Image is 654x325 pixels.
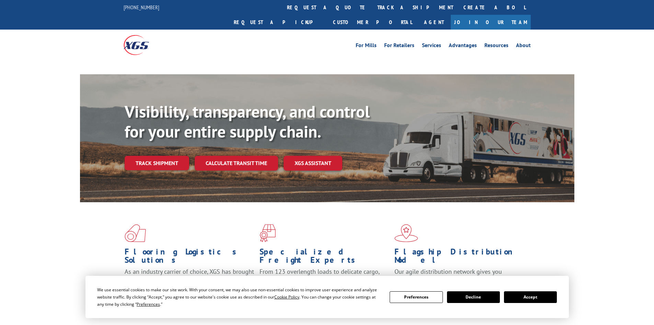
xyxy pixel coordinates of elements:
button: Accept [504,291,557,303]
a: Calculate transit time [195,156,278,171]
button: Decline [447,291,500,303]
a: Customer Portal [328,15,417,30]
a: Join Our Team [451,15,531,30]
h1: Flagship Distribution Model [394,248,524,268]
a: Request a pickup [229,15,328,30]
a: For Retailers [384,43,414,50]
button: Preferences [390,291,443,303]
img: xgs-icon-total-supply-chain-intelligence-red [125,224,146,242]
a: Services [422,43,441,50]
span: Cookie Policy [274,294,299,300]
a: About [516,43,531,50]
div: Cookie Consent Prompt [85,276,569,318]
p: From 123 overlength loads to delicate cargo, our experienced staff knows the best way to move you... [260,268,389,298]
a: Agent [417,15,451,30]
span: As an industry carrier of choice, XGS has brought innovation and dedication to flooring logistics... [125,268,254,292]
a: Advantages [449,43,477,50]
img: xgs-icon-flagship-distribution-model-red [394,224,418,242]
div: We use essential cookies to make our site work. With your consent, we may also use non-essential ... [97,286,381,308]
b: Visibility, transparency, and control for your entire supply chain. [125,101,370,142]
h1: Flooring Logistics Solutions [125,248,254,268]
span: Our agile distribution network gives you nationwide inventory management on demand. [394,268,521,284]
a: Resources [484,43,508,50]
a: XGS ASSISTANT [284,156,342,171]
a: Track shipment [125,156,189,170]
a: For Mills [356,43,377,50]
a: [PHONE_NUMBER] [124,4,159,11]
span: Preferences [137,301,160,307]
h1: Specialized Freight Experts [260,248,389,268]
img: xgs-icon-focused-on-flooring-red [260,224,276,242]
